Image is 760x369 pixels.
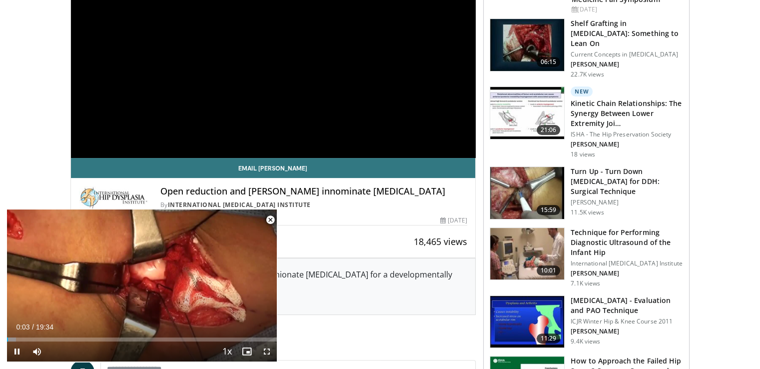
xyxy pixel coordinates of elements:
h3: Turn Up - Turn Down [MEDICAL_DATA] for DDH: Surgical Technique [571,166,683,196]
span: 18,465 views [414,235,467,247]
video-js: Video Player [7,209,277,362]
h4: Open reduction and [PERSON_NAME] innominate [MEDICAL_DATA] [160,186,468,197]
span: 0:03 [16,323,29,331]
img: International Hip Dysplasia Institute [79,186,148,210]
img: 7f522bcd-aa55-495e-9b3d-2415a6d43c18.150x105_q85_crop-smart_upscale.jpg [490,228,564,280]
div: By [160,200,468,209]
h3: Kinetic Chain Relationships: The Synergy Between Lower Extremity Joi… [571,98,683,128]
img: 6a56c852-449d-4c3f-843a-e2e05107bc3e.150x105_q85_crop-smart_upscale.jpg [490,19,564,71]
img: 323661_0000_1.png.150x105_q85_crop-smart_upscale.jpg [490,167,564,219]
p: 11.5K views [571,208,604,216]
span: 19:34 [36,323,53,331]
img: 297930_0000_1.png.150x105_q85_crop-smart_upscale.jpg [490,296,564,348]
p: 7.1K views [571,279,600,287]
p: [PERSON_NAME] [571,198,683,206]
p: ISHA - The Hip Preservation Society [571,130,683,138]
button: Mute [27,341,47,361]
button: Close [260,209,280,230]
span: 11:29 [537,333,561,343]
div: Progress Bar [7,337,277,341]
a: Email [PERSON_NAME] [71,158,476,178]
a: International [MEDICAL_DATA] Institute [168,200,311,209]
p: [PERSON_NAME] [571,140,683,148]
a: 11:29 [MEDICAL_DATA] - Evaluation and PAO Technique ICJR Winter Hip & Knee Course 2011 [PERSON_NA... [490,295,683,348]
button: Pause [7,341,27,361]
p: [PERSON_NAME] [571,60,683,68]
div: [DATE] [572,5,681,14]
span: 10:01 [537,265,561,275]
span: 15:59 [537,205,561,215]
a: 10:01 Technique for Performing Diagnostic Ultrasound of the Infant Hip International [MEDICAL_DAT... [490,227,683,287]
span: / [32,323,34,331]
p: Current Concepts in [MEDICAL_DATA] [571,50,683,58]
img: 32a4bfa3-d390-487e-829c-9985ff2db92b.150x105_q85_crop-smart_upscale.jpg [490,87,564,139]
p: [PERSON_NAME] [571,327,683,335]
h3: Technique for Performing Diagnostic Ultrasound of the Infant Hip [571,227,683,257]
p: 22.7K views [571,70,604,78]
h3: [MEDICAL_DATA] - Evaluation and PAO Technique [571,295,683,315]
a: 15:59 Turn Up - Turn Down [MEDICAL_DATA] for DDH: Surgical Technique [PERSON_NAME] 11.5K views [490,166,683,219]
span: 06:15 [537,57,561,67]
a: 21:06 New Kinetic Chain Relationships: The Synergy Between Lower Extremity Joi… ISHA - The Hip Pr... [490,86,683,158]
span: 21:06 [537,125,561,135]
p: 18 views [571,150,595,158]
p: New [571,86,593,96]
div: [DATE] [440,216,467,225]
p: [PERSON_NAME] [571,269,683,277]
button: Enable picture-in-picture mode [237,341,257,361]
p: International [MEDICAL_DATA] Institute [571,259,683,267]
a: 06:15 Shelf Grafting in [MEDICAL_DATA]: Something to Lean On Current Concepts in [MEDICAL_DATA] [... [490,18,683,78]
button: Fullscreen [257,341,277,361]
h3: Shelf Grafting in [MEDICAL_DATA]: Something to Lean On [571,18,683,48]
button: Playback Rate [217,341,237,361]
p: 9.4K views [571,337,600,345]
p: ICJR Winter Hip & Knee Course 2011 [571,317,683,325]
